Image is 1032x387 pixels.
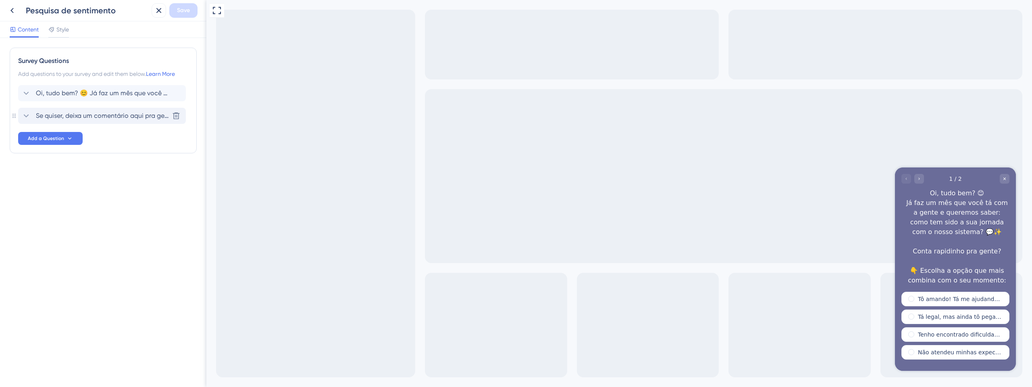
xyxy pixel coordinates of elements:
[689,167,809,371] iframe: UserGuiding Survey
[18,132,83,145] button: Add a Question
[18,56,188,66] div: Survey Questions
[26,5,148,16] div: Pesquisa de sentimento
[169,3,198,18] button: Save
[56,25,69,34] span: Style
[36,111,169,121] span: Se quiser, deixa um comentário aqui pra gente entender melhor:
[177,6,190,15] span: Save
[146,71,175,77] a: Learn More
[36,88,169,98] span: Oi, tudo bem? 😊 Já faz um mês que você tá com a gente e queremos saber: como tem sido a sua jorna...
[18,69,188,79] div: Add questions to your survey and edit them below.
[18,25,39,34] span: Content
[28,135,64,142] span: Add a Question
